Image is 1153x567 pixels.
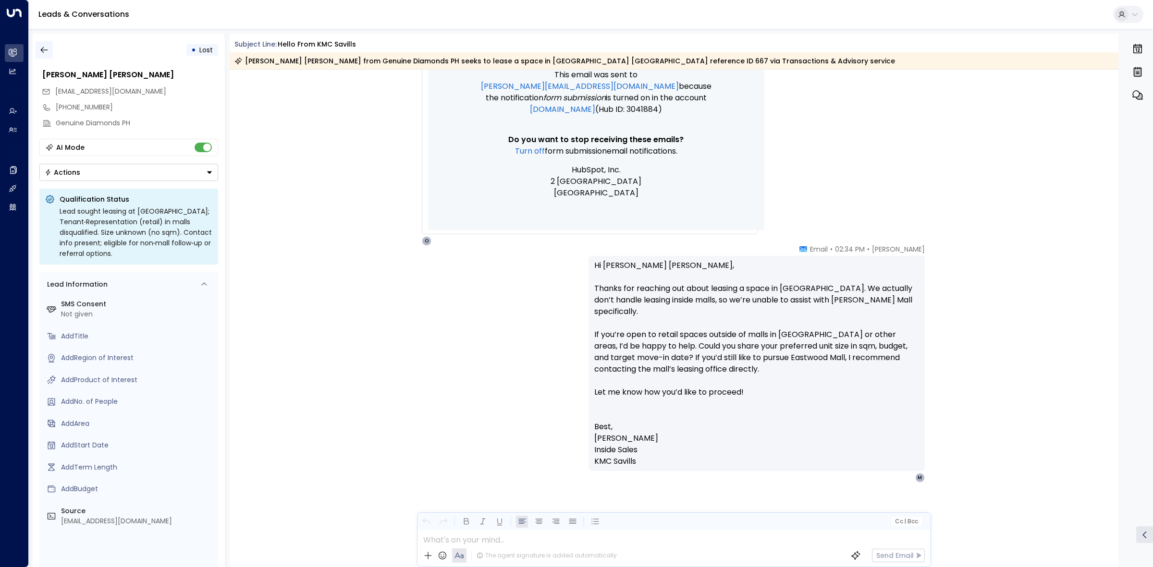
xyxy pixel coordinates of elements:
[929,244,948,264] img: 78_headshot.jpg
[594,456,636,467] span: KMC Savills
[278,39,356,49] div: Hello from KMC Savills
[594,444,638,456] span: Inside Sales
[872,244,925,254] span: [PERSON_NAME]
[810,244,828,254] span: Email
[39,164,218,181] div: Button group with a nested menu
[39,164,218,181] button: Actions
[61,440,214,450] div: AddStart Date
[476,164,716,199] p: HubSpot, Inc. 2 [GEOGRAPHIC_DATA] [GEOGRAPHIC_DATA]
[530,104,595,115] a: [DOMAIN_NAME]
[234,39,277,49] span: Subject Line:
[545,145,607,157] span: Form submission
[477,551,617,560] div: The agent signature is added automatically
[835,244,865,254] span: 02:34 PM
[191,41,196,59] div: •
[55,86,166,97] span: marielnicolesantiago@ymail.com
[38,9,129,20] a: Leads & Conversations
[508,134,684,145] span: Do you want to stop receiving these emails?
[234,56,895,66] div: [PERSON_NAME] [PERSON_NAME] from Genuine Diamonds PH seeks to lease a space in [GEOGRAPHIC_DATA] ...
[437,516,449,528] button: Redo
[61,462,214,472] div: AddTerm Length
[422,236,431,246] div: O
[60,206,212,259] div: Lead sought leasing at [GEOGRAPHIC_DATA]; Tenant‑Representation (retail) in malls disqualified. S...
[61,516,214,526] div: [EMAIL_ADDRESS][DOMAIN_NAME]
[61,375,214,385] div: AddProduct of Interest
[904,518,906,525] span: |
[45,168,80,177] div: Actions
[44,279,108,290] div: Lead Information
[55,86,166,96] span: [EMAIL_ADDRESS][DOMAIN_NAME]
[420,516,432,528] button: Undo
[60,194,212,204] p: Qualification Status
[543,92,606,104] span: Form submission
[830,244,833,254] span: •
[891,517,921,526] button: Cc|Bcc
[61,353,214,363] div: AddRegion of Interest
[895,518,918,525] span: Cc Bcc
[56,102,218,112] div: [PHONE_NUMBER]
[594,433,658,444] span: [PERSON_NAME]
[56,118,218,128] div: Genuine Diamonds PH
[42,69,218,81] div: [PERSON_NAME] [PERSON_NAME]
[61,331,214,341] div: AddTitle
[61,484,214,494] div: AddBudget
[476,69,716,115] p: This email was sent to because the notification is turned on in the account (Hub ID: 3041884)
[915,473,925,483] div: M
[481,81,679,92] a: [PERSON_NAME][EMAIL_ADDRESS][DOMAIN_NAME]
[515,145,545,157] a: Turn off
[61,506,214,516] label: Source
[867,244,870,254] span: •
[199,45,213,55] span: Lost
[476,145,716,157] p: email notifications.
[61,299,214,309] label: SMS Consent
[56,143,85,152] div: AI Mode
[61,309,214,319] div: Not given
[594,260,919,410] p: Hi [PERSON_NAME] [PERSON_NAME], Thanks for reaching out about leasing a space in [GEOGRAPHIC_DATA...
[594,421,613,433] span: Best,
[61,397,214,407] div: AddNo. of People
[61,419,214,429] div: AddArea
